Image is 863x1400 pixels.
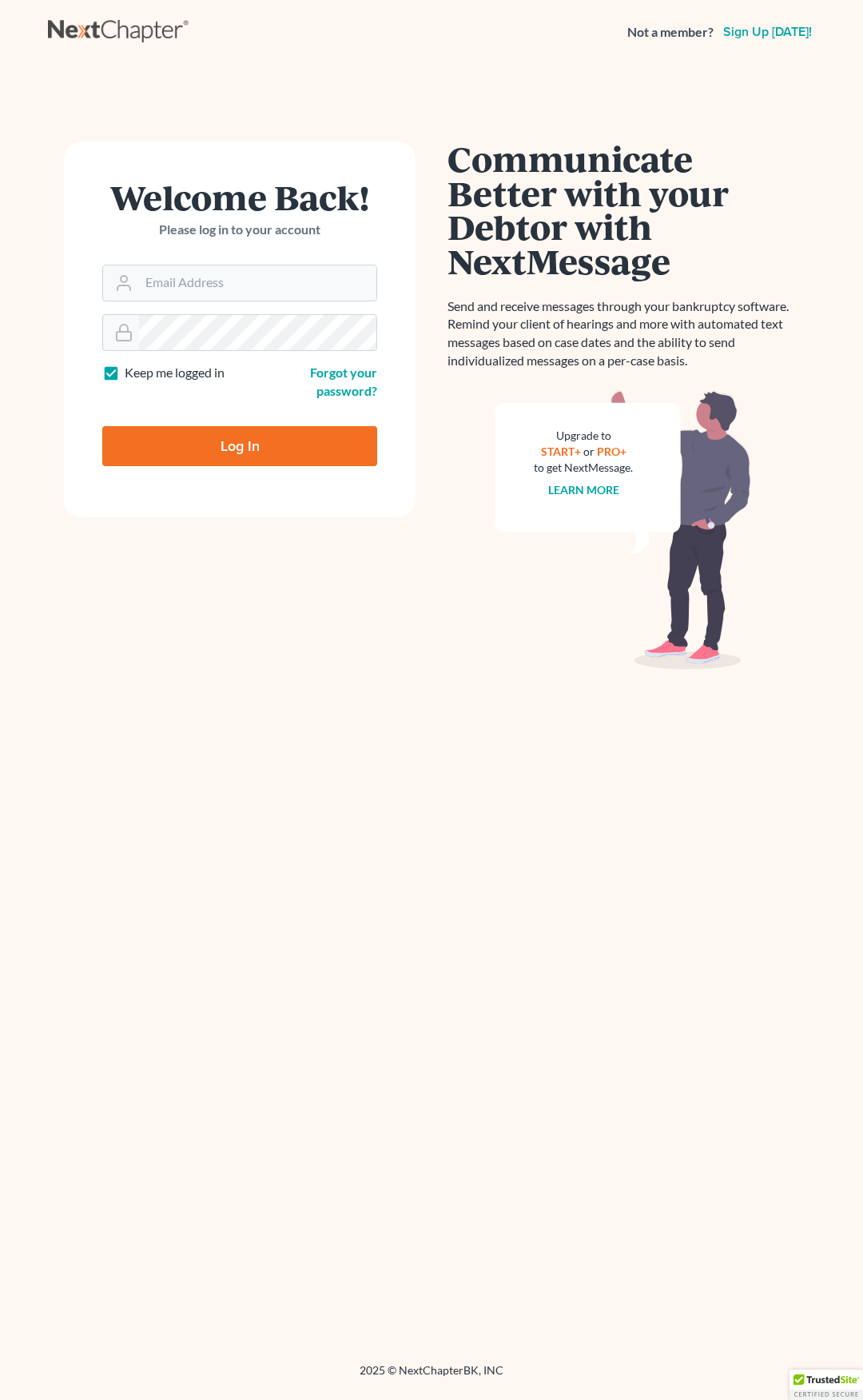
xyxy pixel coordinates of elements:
[125,364,225,382] label: Keep me logged in
[541,445,581,458] a: START+
[789,1370,863,1400] div: TrustedSite Certified
[548,483,619,497] a: Learn more
[102,180,377,214] h1: Welcome Back!
[447,142,799,278] h1: Communicate Better with your Debtor with NextMessage
[534,460,633,476] div: to get NextMessage.
[597,445,626,458] a: PRO+
[447,297,799,370] p: Send and receive messages through your bankruptcy software. Remind your client of hearings and mo...
[627,23,714,42] strong: Not a member?
[534,428,633,444] div: Upgrade to
[583,445,595,458] span: or
[720,26,815,38] a: Sign up [DATE]!
[102,426,377,466] input: Log In
[310,365,377,398] a: Forgot your password?
[495,389,751,669] img: nextmessage_bg-59042aed3d76b12b5cd301f8e5b87938c9018125f34e5fa2b7a6b67550977c72.svg
[139,265,376,301] input: Email Address
[102,221,377,239] p: Please log in to your account
[48,1362,815,1391] div: 2025 © NextChapterBK, INC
